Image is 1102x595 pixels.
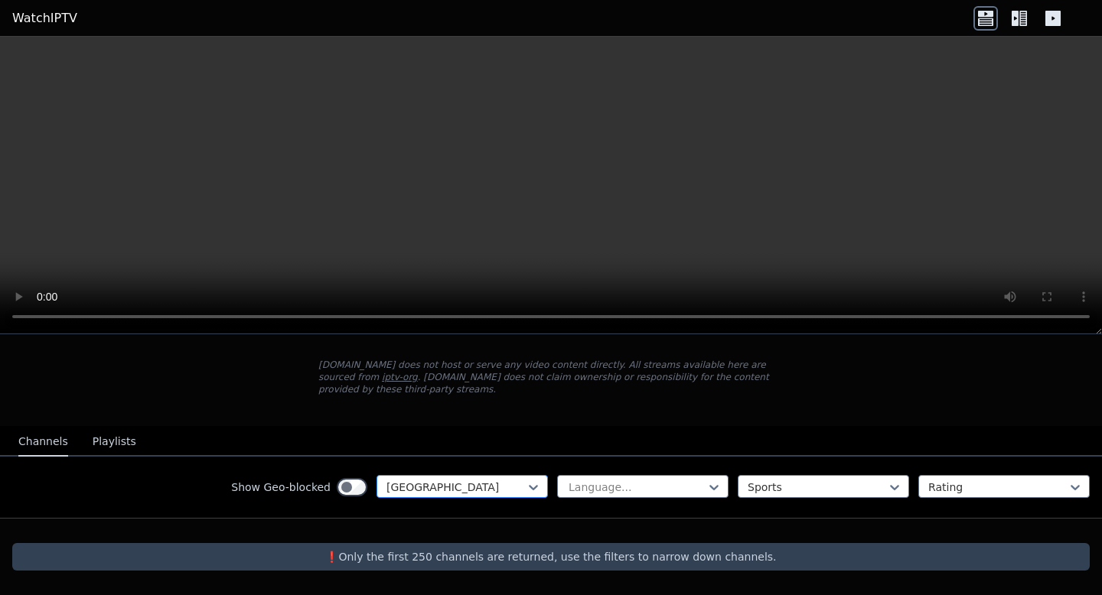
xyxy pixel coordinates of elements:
label: Show Geo-blocked [231,480,331,495]
a: iptv-org [382,372,418,382]
a: WatchIPTV [12,9,77,28]
button: Channels [18,428,68,457]
p: [DOMAIN_NAME] does not host or serve any video content directly. All streams available here are s... [318,359,784,395]
p: ❗️Only the first 250 channels are returned, use the filters to narrow down channels. [18,549,1084,564]
button: Playlists [93,428,136,457]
